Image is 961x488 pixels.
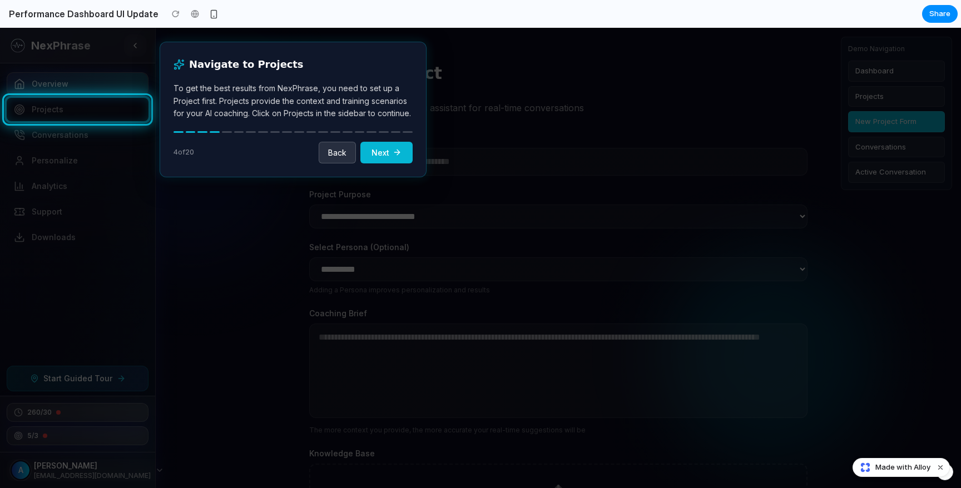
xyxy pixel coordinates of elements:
[4,7,158,21] h2: Performance Dashboard UI Update
[174,54,413,92] p: To get the best results from NexPhrase, you need to set up a Project first. Projects provide the ...
[934,461,947,474] button: Dismiss watermark
[174,119,194,130] span: 4 of 20
[853,462,932,473] a: Made with Alloy
[929,8,950,19] span: Share
[922,5,958,23] button: Share
[189,28,303,46] h3: Navigate to Projects
[360,114,413,136] button: Next
[875,462,930,473] span: Made with Alloy
[319,114,356,136] button: Back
